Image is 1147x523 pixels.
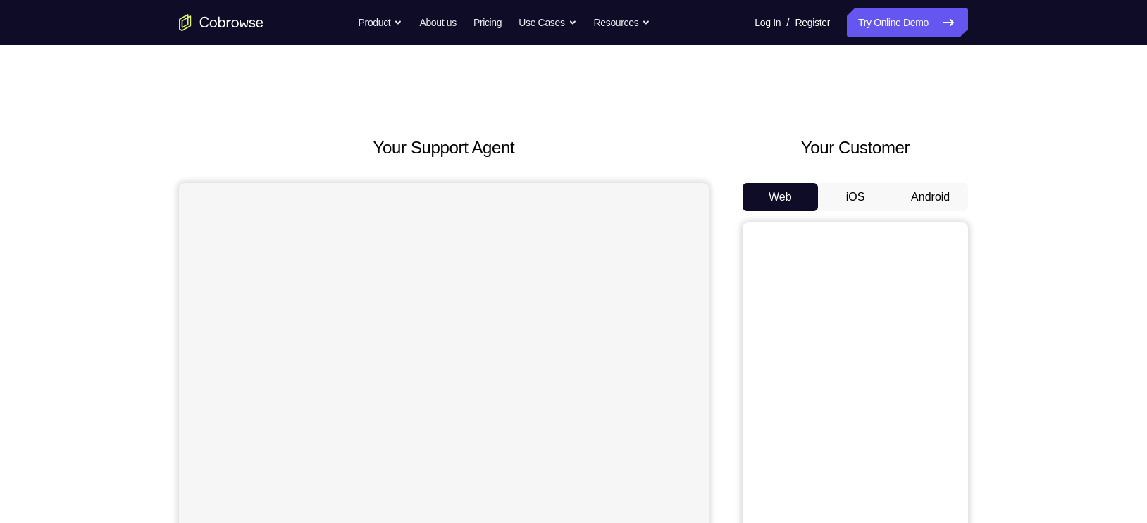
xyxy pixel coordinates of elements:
button: Resources [594,8,651,37]
button: Web [743,183,818,211]
a: Log In [755,8,781,37]
span: / [786,14,789,31]
a: About us [419,8,456,37]
h2: Your Support Agent [179,135,709,160]
button: Product [359,8,403,37]
button: Android [893,183,968,211]
a: Pricing [473,8,502,37]
a: Register [795,8,830,37]
button: iOS [818,183,893,211]
a: Go to the home page [179,14,263,31]
a: Try Online Demo [847,8,968,37]
button: Use Cases [519,8,576,37]
h2: Your Customer [743,135,968,160]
